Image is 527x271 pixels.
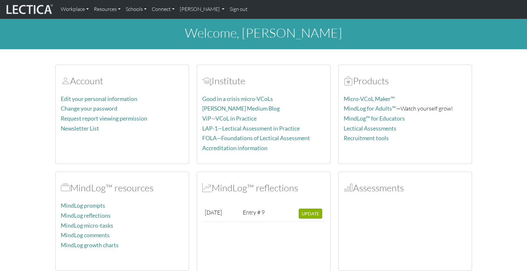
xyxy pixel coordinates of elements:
[61,212,111,219] a: MindLog reflections
[344,95,395,102] a: Micro-VCoL Maker™
[299,209,322,219] button: UPDATE
[202,135,310,141] a: FOLA—Foundations of Lectical Assessment
[61,182,184,194] h2: MindLog™ resources
[202,105,280,112] a: [PERSON_NAME] Medium Blog
[344,104,467,113] p: —Watch yourself grow!
[61,75,184,86] h2: Account
[202,182,325,194] h2: MindLog™ reflections
[58,3,91,16] a: Workplace
[177,3,227,16] a: [PERSON_NAME]
[61,222,113,229] a: MindLog micro-tasks
[344,115,405,122] a: MindLog™ for Educators
[344,182,467,194] h2: Assessments
[202,115,257,122] a: ViP—VCoL in Practice
[61,242,119,248] a: MindLog growth charts
[344,105,396,112] a: MindLog for Adults™
[227,3,250,16] a: Sign out
[149,3,177,16] a: Connect
[202,145,268,151] a: Accreditation information
[61,125,99,132] a: Newsletter List
[202,75,212,86] span: Account
[5,3,53,15] img: lecticalive
[91,3,123,16] a: Resources
[61,182,70,194] span: MindLog™ resources
[344,75,353,86] span: Products
[302,211,319,216] span: UPDATE
[344,75,467,86] h2: Products
[61,105,117,112] a: Change your password
[240,206,269,221] td: Entry # 9
[202,95,273,102] a: Good in a crisis micro-VCoLs
[205,209,222,216] span: [DATE]
[61,95,137,102] a: Edit your personal information
[202,125,300,132] a: LAP-1—Lectical Assessment in Practice
[344,182,353,194] span: Assessments
[61,75,70,86] span: Account
[344,135,389,141] a: Recruitment tools
[61,115,147,122] a: Request report viewing permission
[123,3,149,16] a: Schools
[344,125,396,132] a: Lectical Assessments
[61,202,105,209] a: MindLog prompts
[202,182,212,194] span: MindLog
[202,75,325,86] h2: Institute
[61,232,110,239] a: MindLog comments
